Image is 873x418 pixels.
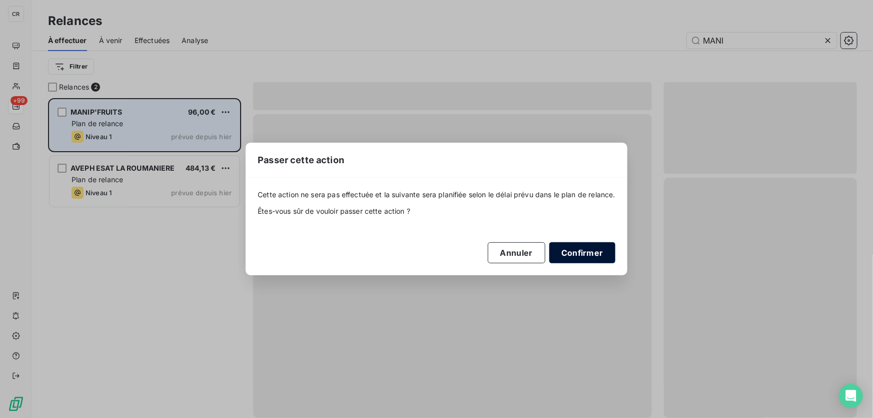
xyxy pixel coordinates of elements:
[549,242,615,263] button: Confirmer
[839,384,863,408] div: Open Intercom Messenger
[258,206,615,216] span: Êtes-vous sûr de vouloir passer cette action ?
[258,190,615,200] span: Cette action ne sera pas effectuée et la suivante sera planifiée selon le délai prévu dans le pla...
[488,242,545,263] button: Annuler
[258,153,344,167] span: Passer cette action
